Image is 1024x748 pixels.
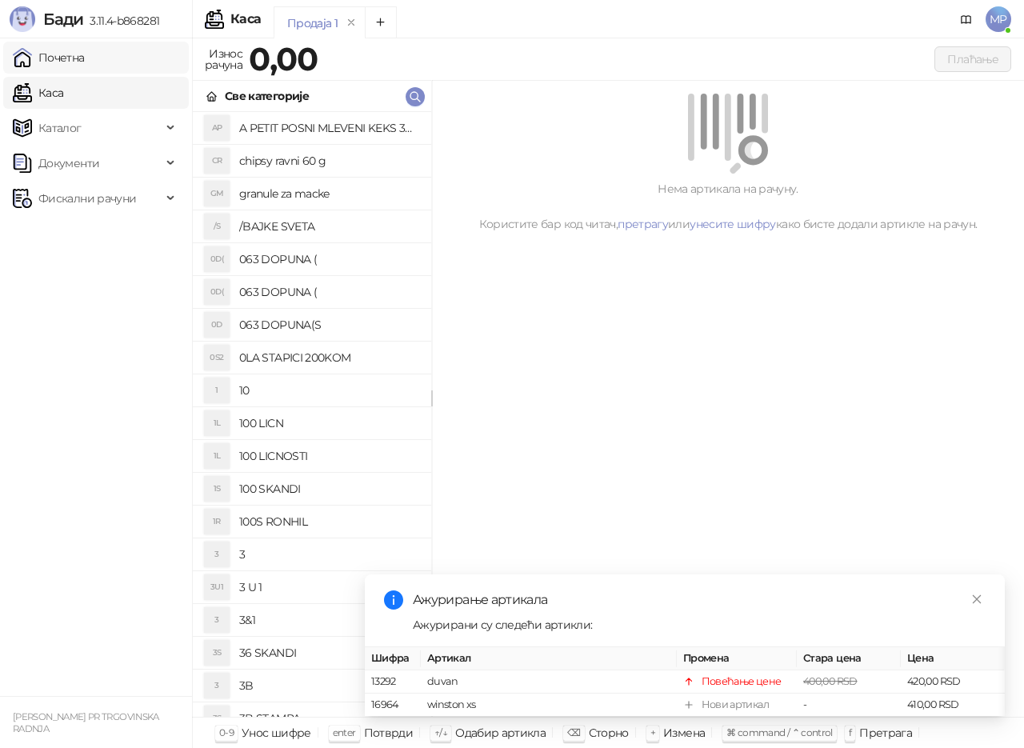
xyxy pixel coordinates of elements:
th: Артикал [421,647,677,670]
h4: 3B [239,673,418,698]
span: + [650,726,655,738]
h4: chipsy ravni 60 g [239,148,418,174]
td: - [797,694,901,717]
div: Измена [663,722,705,743]
td: winston xs [421,694,677,717]
h4: 100 LICNOSTI [239,443,418,469]
h4: granule za macke [239,181,418,206]
span: 0-9 [219,726,234,738]
th: Цена [901,647,1005,670]
div: 0D( [204,279,230,305]
div: 1 [204,378,230,403]
a: Документација [954,6,979,32]
div: grid [193,112,431,717]
th: Промена [677,647,797,670]
div: Претрага [859,722,912,743]
div: 1S [204,476,230,502]
span: Каталог [38,112,82,144]
div: /S [204,214,230,239]
button: remove [341,16,362,30]
span: Фискални рачуни [38,182,136,214]
span: ↑/↓ [434,726,447,738]
a: Каса [13,77,63,109]
div: Потврди [364,722,414,743]
td: 410,00 RSD [901,694,1005,717]
a: Close [968,590,986,608]
button: Плаћање [934,46,1011,72]
span: enter [333,726,356,738]
h4: 100S RONHIL [239,509,418,534]
div: Нови артикал [702,697,769,713]
div: Износ рачуна [202,43,246,75]
span: Бади [43,10,83,29]
span: 400,00 RSD [803,675,858,687]
button: Add tab [365,6,397,38]
h4: 3B STAMPA [239,706,418,731]
h4: 100 SKANDI [239,476,418,502]
div: 0D( [204,246,230,272]
div: 0S2 [204,345,230,370]
span: ⌫ [567,726,580,738]
a: унесите шифру [690,217,776,231]
td: duvan [421,670,677,694]
div: 3 [204,673,230,698]
td: 13292 [365,670,421,694]
a: Почетна [13,42,85,74]
h4: 0LA STAPICI 200KOM [239,345,418,370]
th: Стара цена [797,647,901,670]
h4: 063 DOPUNA ( [239,279,418,305]
div: Ажурирани су следећи артикли: [413,616,986,634]
div: Унос шифре [242,722,311,743]
div: Одабир артикла [455,722,546,743]
div: Сторно [589,722,629,743]
a: претрагу [618,217,668,231]
div: GM [204,181,230,206]
div: 1R [204,509,230,534]
h4: 36 SKANDI [239,640,418,666]
div: Нема артикала на рачуну. Користите бар код читач, или како бисте додали артикле на рачун. [451,180,1005,233]
h4: 063 DOPUNA ( [239,246,418,272]
small: [PERSON_NAME] PR TRGOVINSKA RADNJA [13,711,159,734]
span: close [971,594,982,605]
strong: 0,00 [249,39,318,78]
div: Продаја 1 [287,14,338,32]
td: 16964 [365,694,421,717]
h4: /BAJKE SVETA [239,214,418,239]
span: f [849,726,851,738]
div: CR [204,148,230,174]
td: 420,00 RSD [901,670,1005,694]
div: Све категорије [225,87,309,105]
img: Logo [10,6,35,32]
h4: 100 LICN [239,410,418,436]
div: Повећање цене [702,674,782,690]
div: 1L [204,443,230,469]
div: Каса [230,13,261,26]
span: Документи [38,147,99,179]
div: 3 [204,542,230,567]
div: Ажурирање артикала [413,590,986,610]
h4: 063 DOPUNA(S [239,312,418,338]
h4: 3&1 [239,607,418,633]
h4: 10 [239,378,418,403]
div: 1L [204,410,230,436]
div: 0D [204,312,230,338]
span: MP [986,6,1011,32]
h4: 3 [239,542,418,567]
div: 3 [204,607,230,633]
div: 3S [204,640,230,666]
span: info-circle [384,590,403,610]
h4: A PETIT POSNI MLEVENI KEKS 300G [239,115,418,141]
div: 3U1 [204,574,230,600]
span: 3.11.4-b868281 [83,14,159,28]
div: 3S [204,706,230,731]
th: Шифра [365,647,421,670]
div: AP [204,115,230,141]
span: ⌘ command / ⌃ control [726,726,833,738]
h4: 3 U 1 [239,574,418,600]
